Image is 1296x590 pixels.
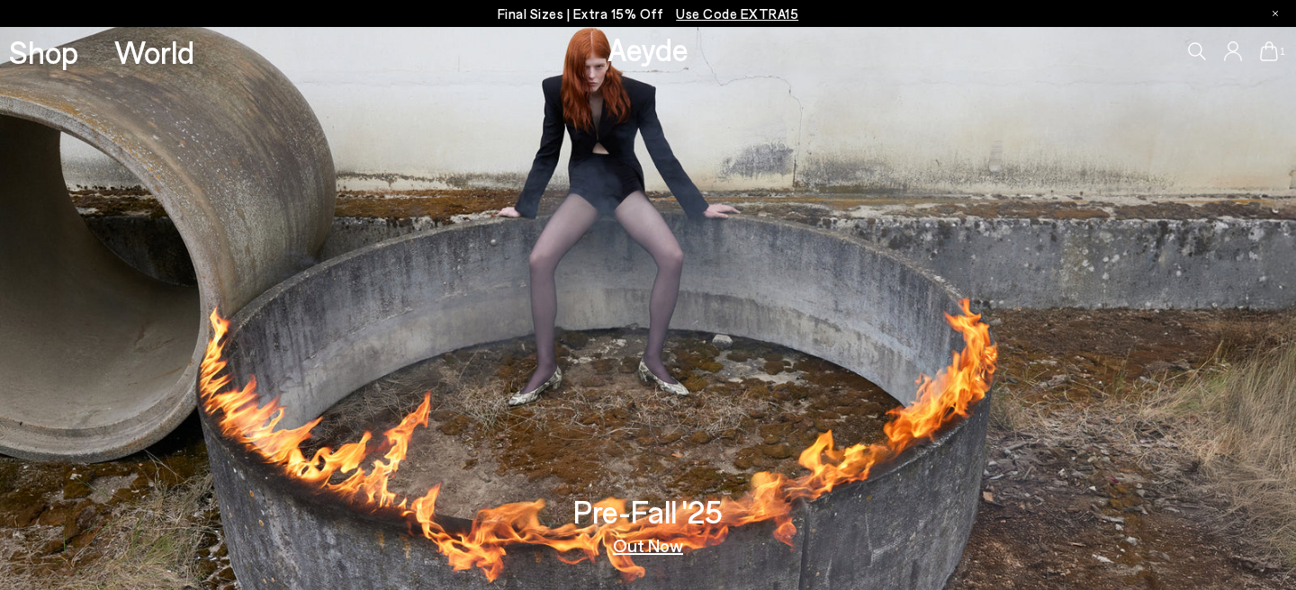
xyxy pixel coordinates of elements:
a: World [114,36,194,67]
a: Aeyde [607,30,688,67]
a: Out Now [613,536,683,554]
span: 1 [1278,47,1287,57]
p: Final Sizes | Extra 15% Off [498,3,799,25]
span: Navigate to /collections/ss25-final-sizes [676,5,798,22]
h3: Pre-Fall '25 [573,496,723,527]
a: Shop [9,36,78,67]
a: 1 [1260,41,1278,61]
